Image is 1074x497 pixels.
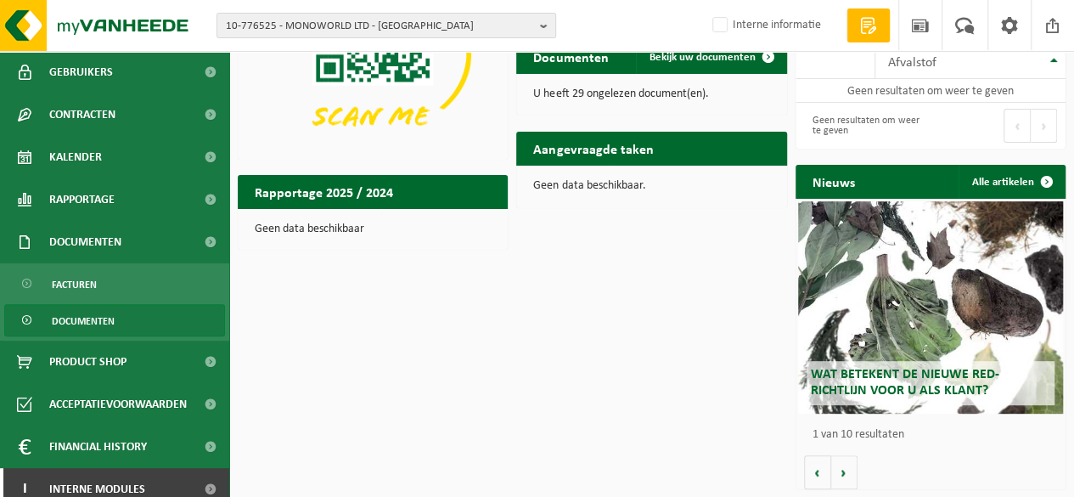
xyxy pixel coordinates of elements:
button: Previous [1004,109,1031,143]
a: Wat betekent de nieuwe RED-richtlijn voor u als klant? [798,201,1063,414]
a: Facturen [4,268,225,300]
span: Contracten [49,93,115,136]
h2: Aangevraagde taken [516,132,670,165]
a: Bekijk uw documenten [636,40,785,74]
span: Documenten [52,305,115,337]
a: Documenten [4,304,225,336]
a: Alle artikelen [959,165,1064,199]
h2: Documenten [516,40,625,73]
span: Facturen [52,268,97,301]
div: Geen resultaten om weer te geven [804,107,922,144]
span: Kalender [49,136,102,178]
p: Geen data beschikbaar [255,223,491,235]
p: 1 van 10 resultaten [813,429,1057,441]
span: 10-776525 - MONOWORLD LTD - [GEOGRAPHIC_DATA] [226,14,533,39]
button: Vorige [804,455,831,489]
a: Bekijk rapportage [381,208,506,242]
span: Acceptatievoorwaarden [49,383,187,426]
span: Documenten [49,221,121,263]
span: Rapportage [49,178,115,221]
span: Bekijk uw documenten [649,52,756,63]
h2: Nieuws [796,165,872,198]
span: Afvalstof [888,56,936,70]
span: Financial History [49,426,147,468]
span: Product Shop [49,341,127,383]
button: Volgende [831,455,858,489]
span: Wat betekent de nieuwe RED-richtlijn voor u als klant? [811,368,999,398]
p: Geen data beschikbaar. [533,180,769,192]
button: Next [1031,109,1057,143]
button: 10-776525 - MONOWORLD LTD - [GEOGRAPHIC_DATA] [216,13,556,38]
span: Gebruikers [49,51,113,93]
td: Geen resultaten om weer te geven [796,79,1066,103]
label: Interne informatie [709,13,821,38]
p: U heeft 29 ongelezen document(en). [533,88,769,100]
h2: Rapportage 2025 / 2024 [238,175,410,208]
